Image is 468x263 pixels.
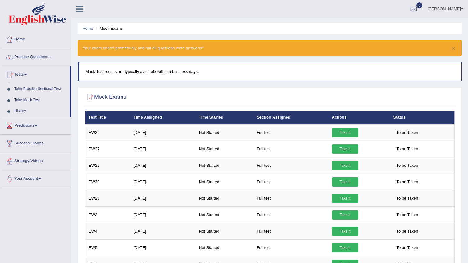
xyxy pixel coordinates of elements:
[85,111,130,124] th: Test Title
[332,227,358,236] a: Take it
[253,124,328,141] td: Full test
[253,206,328,223] td: Full test
[130,124,195,141] td: [DATE]
[416,2,423,8] span: 0
[332,161,358,170] a: Take it
[85,69,455,75] p: Mock Test results are typically available within 5 business days.
[253,223,328,239] td: Full test
[253,239,328,256] td: Full test
[393,177,421,187] span: To be Taken
[393,128,421,137] span: To be Taken
[393,161,421,170] span: To be Taken
[78,40,462,56] div: Your exam ended prematurely and not all questions were answered
[130,141,195,157] td: [DATE]
[332,194,358,203] a: Take it
[11,84,70,95] a: Take Practice Sectional Test
[332,210,358,220] a: Take it
[94,25,123,31] li: Mock Exams
[85,190,130,206] td: EW28
[85,239,130,256] td: EW5
[393,210,421,220] span: To be Taken
[253,190,328,206] td: Full test
[393,194,421,203] span: To be Taken
[332,128,358,137] a: Take it
[130,239,195,256] td: [DATE]
[332,243,358,252] a: Take it
[82,26,93,31] a: Home
[253,141,328,157] td: Full test
[0,117,71,133] a: Predictions
[85,93,126,102] h2: Mock Exams
[11,106,70,117] a: History
[195,157,253,174] td: Not Started
[195,206,253,223] td: Not Started
[85,124,130,141] td: EW26
[328,111,390,124] th: Actions
[253,111,328,124] th: Section Assigned
[390,111,455,124] th: Status
[0,152,71,168] a: Strategy Videos
[195,239,253,256] td: Not Started
[253,174,328,190] td: Full test
[0,31,71,46] a: Home
[195,111,253,124] th: Time Started
[85,141,130,157] td: EW27
[393,243,421,252] span: To be Taken
[195,174,253,190] td: Not Started
[11,95,70,106] a: Take Mock Test
[85,223,130,239] td: EW4
[130,206,195,223] td: [DATE]
[130,157,195,174] td: [DATE]
[195,223,253,239] td: Not Started
[195,141,253,157] td: Not Started
[393,144,421,154] span: To be Taken
[452,45,455,52] button: ×
[85,174,130,190] td: EW30
[130,111,195,124] th: Time Assigned
[0,48,71,64] a: Practice Questions
[393,227,421,236] span: To be Taken
[130,223,195,239] td: [DATE]
[195,124,253,141] td: Not Started
[332,144,358,154] a: Take it
[85,157,130,174] td: EW29
[0,135,71,150] a: Success Stories
[195,190,253,206] td: Not Started
[253,157,328,174] td: Full test
[0,170,71,186] a: Your Account
[332,177,358,187] a: Take it
[130,174,195,190] td: [DATE]
[130,190,195,206] td: [DATE]
[85,206,130,223] td: EW2
[0,66,70,82] a: Tests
